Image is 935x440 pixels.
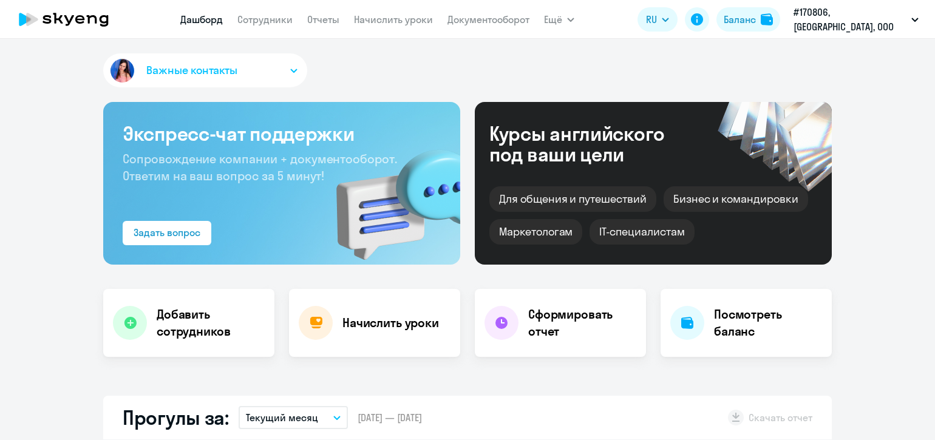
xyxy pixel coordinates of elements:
[123,221,211,245] button: Задать вопрос
[123,151,397,183] span: Сопровождение компании + документооборот. Ответим на ваш вопрос за 5 минут!
[319,128,460,265] img: bg-img
[134,225,200,240] div: Задать вопрос
[637,7,678,32] button: RU
[108,56,137,85] img: avatar
[157,306,265,340] h4: Добавить сотрудников
[761,13,773,25] img: balance
[590,219,694,245] div: IT-специалистам
[123,405,229,430] h2: Прогулы за:
[714,306,822,340] h4: Посмотреть баланс
[180,13,223,25] a: Дашборд
[544,12,562,27] span: Ещё
[103,53,307,87] button: Важные контакты
[646,12,657,27] span: RU
[528,306,636,340] h4: Сформировать отчет
[489,123,697,164] div: Курсы английского под ваши цели
[787,5,925,34] button: #170806, [GEOGRAPHIC_DATA], ООО
[724,12,756,27] div: Баланс
[794,5,906,34] p: #170806, [GEOGRAPHIC_DATA], ООО
[342,314,439,331] h4: Начислить уроки
[358,411,422,424] span: [DATE] — [DATE]
[123,121,441,146] h3: Экспресс-чат поддержки
[237,13,293,25] a: Сотрудники
[489,186,656,212] div: Для общения и путешествий
[544,7,574,32] button: Ещё
[354,13,433,25] a: Начислить уроки
[664,186,808,212] div: Бизнес и командировки
[489,219,582,245] div: Маркетологам
[146,63,237,78] span: Важные контакты
[307,13,339,25] a: Отчеты
[716,7,780,32] button: Балансbalance
[239,406,348,429] button: Текущий месяц
[246,410,318,425] p: Текущий месяц
[447,13,529,25] a: Документооборот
